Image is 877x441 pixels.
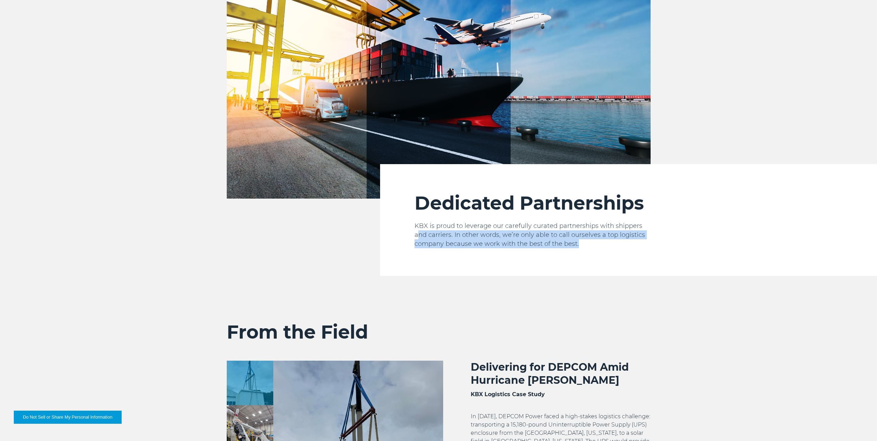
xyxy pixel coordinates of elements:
h2: From the Field [227,321,651,343]
h3: KBX Logistics Case Study [471,390,651,399]
h2: Dedicated Partnerships [415,192,651,214]
button: Do Not Sell or Share My Personal Information [14,411,122,424]
h2: Delivering for DEPCOM Amid Hurricane [PERSON_NAME] [471,361,651,387]
p: KBX is proud to leverage our carefully curated partnerships with shippers and carriers. In other ... [415,221,651,248]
